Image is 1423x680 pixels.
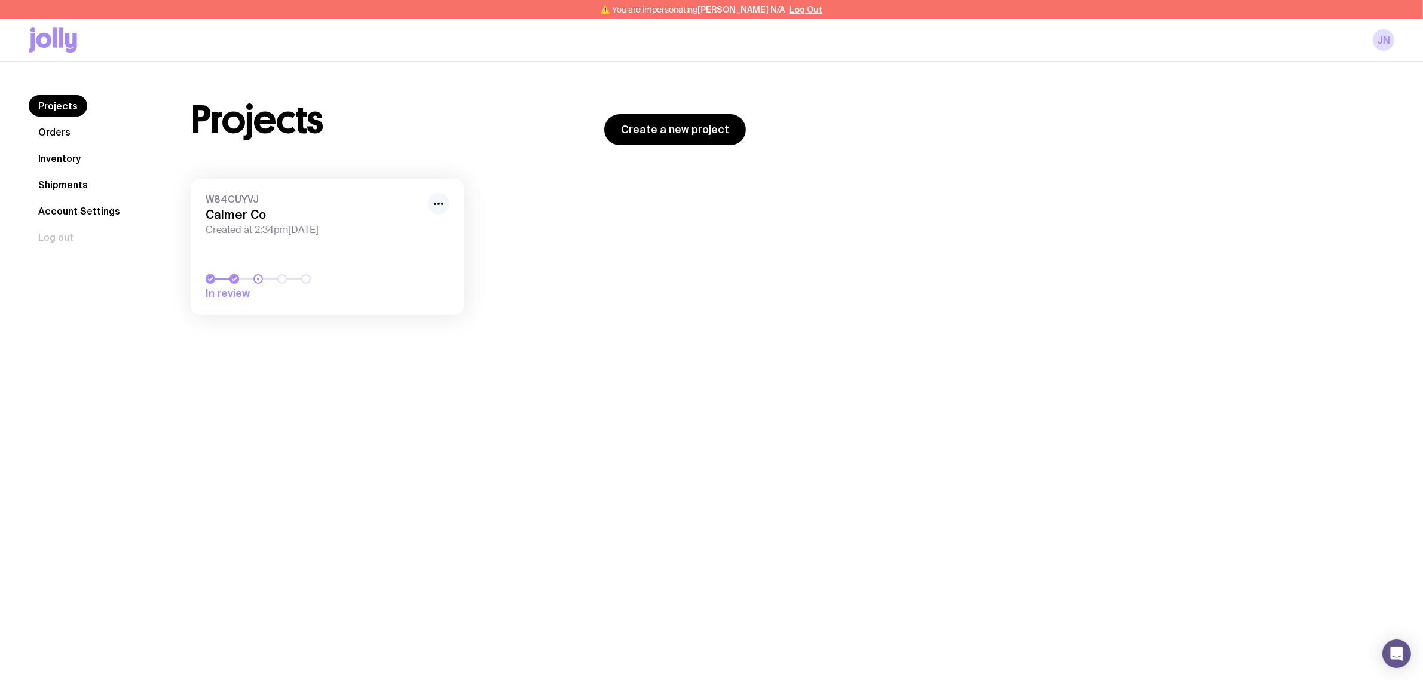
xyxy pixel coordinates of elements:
div: Open Intercom Messenger [1382,639,1411,668]
a: Orders [29,121,80,143]
span: Created at 2:34pm[DATE] [206,224,421,236]
a: W84CUYVJCalmer CoCreated at 2:34pm[DATE]In review [191,179,464,315]
span: In review [206,286,373,301]
span: W84CUYVJ [206,193,421,205]
a: JN [1373,29,1394,51]
span: [PERSON_NAME] N/A [698,5,785,14]
a: Account Settings [29,200,130,222]
h1: Projects [191,101,323,139]
a: Shipments [29,174,97,195]
a: Create a new project [604,114,746,145]
button: Log Out [790,5,823,14]
span: ⚠️ You are impersonating [601,5,785,14]
a: Projects [29,95,87,117]
button: Log out [29,226,83,248]
h3: Calmer Co [206,207,421,222]
a: Inventory [29,148,90,169]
